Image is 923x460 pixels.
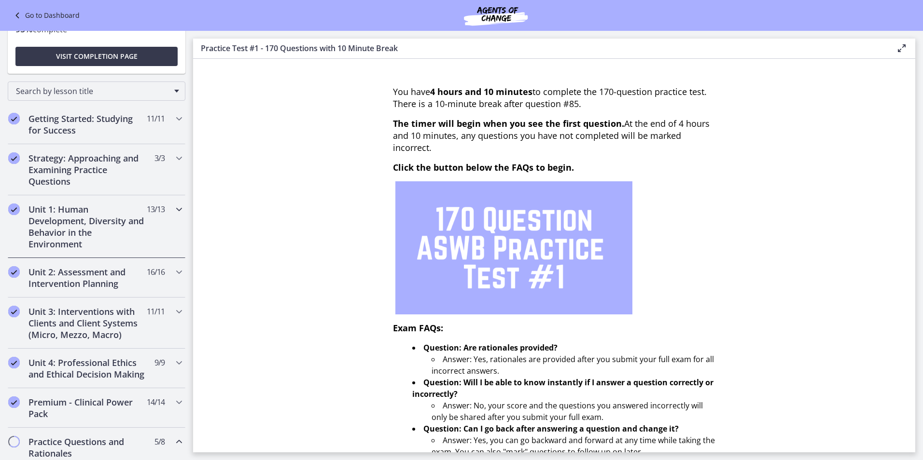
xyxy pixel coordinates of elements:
li: Answer: Yes, you can go backward and forward at any time while taking the exam. You can also "mar... [432,434,715,458]
span: Click the button below the FAQs to begin. [393,162,574,173]
h2: Unit 1: Human Development, Diversity and Behavior in the Environment [28,203,146,250]
i: Completed [8,203,20,215]
strong: Question: Are rationales provided? [423,342,558,353]
div: Search by lesson title [8,81,185,101]
span: 5 / 8 [154,436,165,447]
span: The timer will begin when you see the first question. [393,118,624,129]
span: Search by lesson title [16,86,169,96]
span: 11 / 11 [147,306,165,317]
span: 11 / 11 [147,113,165,124]
h2: Practice Questions and Rationales [28,436,146,459]
a: Go to Dashboard [12,10,80,21]
i: Completed [8,152,20,164]
h2: Strategy: Approaching and Examining Practice Questions [28,152,146,187]
span: At the end of 4 hours and 10 minutes, any questions you have not completed will be marked incorrect. [393,118,710,153]
i: Completed [8,113,20,124]
i: Completed [8,396,20,408]
img: Agents of Change [438,4,554,27]
strong: 4 hours and 10 minutes [430,86,532,97]
h2: Unit 3: Interventions with Clients and Client Systems (Micro, Mezzo, Macro) [28,306,146,340]
span: Visit completion page [56,51,138,62]
span: You have to complete the 170-question practice test. There is a 10-minute break after question #85. [393,86,707,109]
li: Answer: Yes, rationales are provided after you submit your full exam for all incorrect answers. [432,353,715,377]
img: 1.png [395,181,632,314]
i: Completed [8,266,20,278]
h2: Premium - Clinical Power Pack [28,396,146,419]
h2: Unit 2: Assessment and Intervention Planning [28,266,146,289]
span: 3 / 3 [154,152,165,164]
span: 9 / 9 [154,357,165,368]
span: 13 / 13 [147,203,165,215]
i: Completed [8,357,20,368]
h2: Unit 4: Professional Ethics and Ethical Decision Making [28,357,146,380]
button: Visit completion page [15,47,178,66]
h2: Getting Started: Studying for Success [28,113,146,136]
strong: Question: Will I be able to know instantly if I answer a question correctly or incorrectly? [412,377,713,399]
span: 16 / 16 [147,266,165,278]
span: Exam FAQs: [393,322,443,334]
h3: Practice Test #1 - 170 Questions with 10 Minute Break [201,42,881,54]
strong: Question: Can I go back after answering a question and change it? [423,423,679,434]
li: Answer: No, your score and the questions you answered incorrectly will only be shared after you s... [432,400,715,423]
i: Completed [8,306,20,317]
span: 14 / 14 [147,396,165,408]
